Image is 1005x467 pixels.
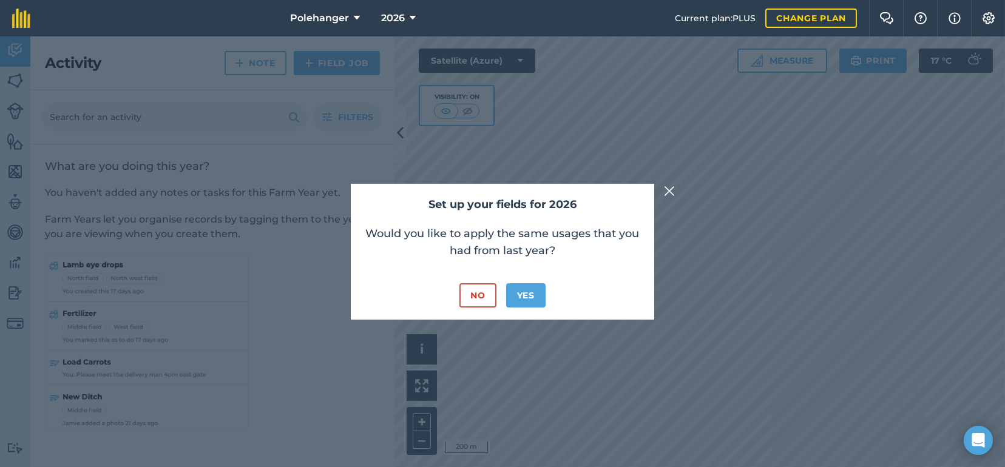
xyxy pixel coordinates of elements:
[506,283,546,307] button: Yes
[765,8,857,28] a: Change plan
[664,184,675,198] img: svg+xml;base64,PHN2ZyB4bWxucz0iaHR0cDovL3d3dy53My5vcmcvMjAwMC9zdmciIHdpZHRoPSIyMiIgaGVpZ2h0PSIzMC...
[12,8,30,28] img: fieldmargin Logo
[913,12,928,24] img: A question mark icon
[290,11,349,25] span: Polehanger
[879,12,894,24] img: Two speech bubbles overlapping with the left bubble in the forefront
[675,12,756,25] span: Current plan : PLUS
[381,11,405,25] span: 2026
[459,283,496,307] button: No
[363,225,642,259] p: Would you like to apply the same usages that you had from last year?
[964,426,993,455] div: Open Intercom Messenger
[981,12,996,24] img: A cog icon
[363,196,642,213] h2: Set up your fields for 2026
[949,11,961,25] img: svg+xml;base64,PHN2ZyB4bWxucz0iaHR0cDovL3d3dy53My5vcmcvMjAwMC9zdmciIHdpZHRoPSIxNyIgaGVpZ2h0PSIxNy...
